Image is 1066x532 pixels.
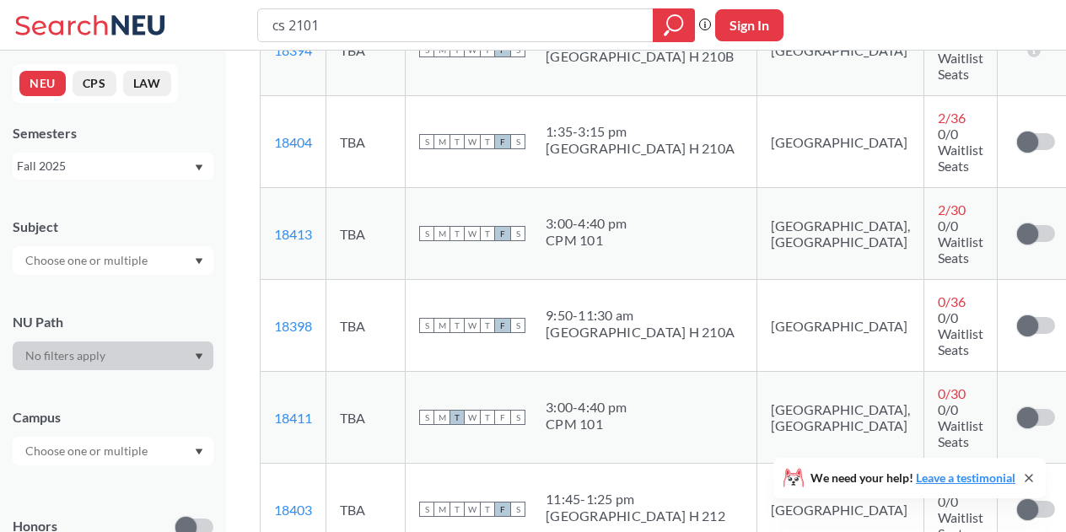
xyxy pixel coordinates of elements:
[495,226,510,241] span: F
[465,318,480,333] span: W
[450,226,465,241] span: T
[480,318,495,333] span: T
[546,324,735,341] div: [GEOGRAPHIC_DATA] H 210A
[17,441,159,461] input: Choose one or multiple
[938,202,966,218] span: 2 / 30
[510,226,525,241] span: S
[495,410,510,425] span: F
[274,318,312,334] a: 18398
[450,410,465,425] span: T
[326,96,406,188] td: TBA
[510,318,525,333] span: S
[419,502,434,517] span: S
[546,416,627,433] div: CPM 101
[938,293,966,309] span: 0 / 36
[938,309,983,357] span: 0/0 Waitlist Seats
[434,410,450,425] span: M
[274,134,312,150] a: 18404
[510,502,525,517] span: S
[465,502,480,517] span: W
[465,134,480,149] span: W
[13,341,213,370] div: Dropdown arrow
[434,134,450,149] span: M
[326,188,406,280] td: TBA
[546,123,735,140] div: 1:35 - 3:15 pm
[546,399,627,416] div: 3:00 - 4:40 pm
[938,110,966,126] span: 2 / 36
[13,408,213,427] div: Campus
[326,372,406,464] td: TBA
[756,188,923,280] td: [GEOGRAPHIC_DATA], [GEOGRAPHIC_DATA]
[195,353,203,360] svg: Dropdown arrow
[274,502,312,518] a: 18403
[465,226,480,241] span: W
[480,226,495,241] span: T
[450,318,465,333] span: T
[938,385,966,401] span: 0 / 30
[13,218,213,236] div: Subject
[419,318,434,333] span: S
[546,140,735,157] div: [GEOGRAPHIC_DATA] H 210A
[653,8,695,42] div: magnifying glass
[195,164,203,171] svg: Dropdown arrow
[715,9,783,41] button: Sign In
[419,410,434,425] span: S
[13,153,213,180] div: Fall 2025Dropdown arrow
[546,215,627,232] div: 3:00 - 4:40 pm
[510,134,525,149] span: S
[13,313,213,331] div: NU Path
[450,502,465,517] span: T
[274,42,312,58] a: 18394
[546,232,627,249] div: CPM 101
[434,318,450,333] span: M
[546,491,725,508] div: 11:45 - 1:25 pm
[419,226,434,241] span: S
[73,71,116,96] button: CPS
[274,226,312,242] a: 18413
[123,71,171,96] button: LAW
[495,134,510,149] span: F
[756,96,923,188] td: [GEOGRAPHIC_DATA]
[480,410,495,425] span: T
[17,157,193,175] div: Fall 2025
[434,226,450,241] span: M
[13,124,213,142] div: Semesters
[546,307,735,324] div: 9:50 - 11:30 am
[938,34,983,82] span: 0/0 Waitlist Seats
[195,258,203,265] svg: Dropdown arrow
[274,410,312,426] a: 18411
[938,218,983,266] span: 0/0 Waitlist Seats
[495,318,510,333] span: F
[916,470,1015,485] a: Leave a testimonial
[664,13,684,37] svg: magnifying glass
[434,502,450,517] span: M
[756,372,923,464] td: [GEOGRAPHIC_DATA], [GEOGRAPHIC_DATA]
[480,134,495,149] span: T
[938,401,983,449] span: 0/0 Waitlist Seats
[13,246,213,275] div: Dropdown arrow
[546,48,734,65] div: [GEOGRAPHIC_DATA] H 210B
[465,410,480,425] span: W
[271,11,641,40] input: Class, professor, course number, "phrase"
[195,449,203,455] svg: Dropdown arrow
[13,437,213,465] div: Dropdown arrow
[326,280,406,372] td: TBA
[756,280,923,372] td: [GEOGRAPHIC_DATA]
[419,134,434,149] span: S
[510,410,525,425] span: S
[546,508,725,524] div: [GEOGRAPHIC_DATA] H 212
[810,472,1015,484] span: We need your help!
[450,134,465,149] span: T
[495,502,510,517] span: F
[19,71,66,96] button: NEU
[17,250,159,271] input: Choose one or multiple
[938,126,983,174] span: 0/0 Waitlist Seats
[480,502,495,517] span: T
